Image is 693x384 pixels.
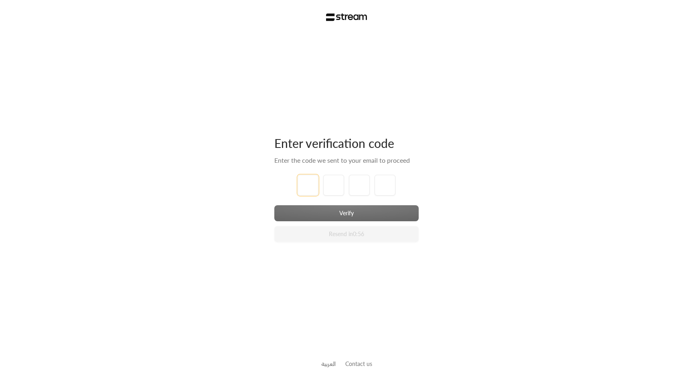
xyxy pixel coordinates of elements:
[345,360,372,368] button: Contact us
[326,13,367,21] img: Stream Logo
[274,135,419,151] div: Enter verification code
[345,360,372,367] a: Contact us
[321,356,336,371] a: العربية
[274,156,419,165] div: Enter the code we sent to your email to proceed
